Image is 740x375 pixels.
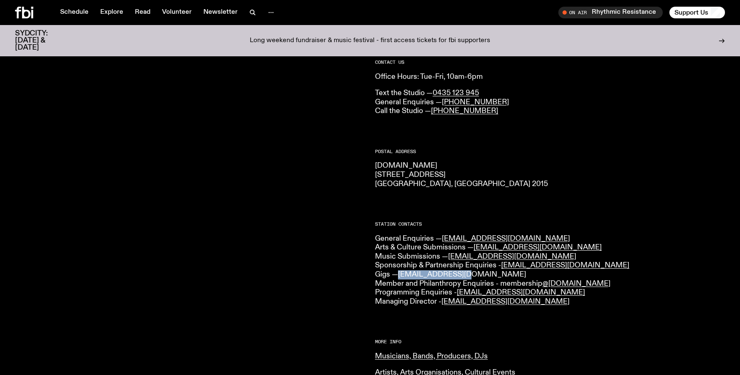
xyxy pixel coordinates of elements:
[375,352,488,360] a: Musicians, Bands, Producers, DJs
[250,37,490,45] p: Long weekend fundraiser & music festival - first access tickets for fbi supporters
[375,73,725,82] p: Office Hours: Tue-Fri, 10am-6pm
[674,9,708,16] span: Support Us
[375,340,725,344] h2: More Info
[157,7,197,18] a: Volunteer
[501,262,629,269] a: [EMAIL_ADDRESS][DOMAIN_NAME]
[375,60,725,65] h2: CONTACT US
[669,7,725,18] button: Support Us
[442,235,570,242] a: [EMAIL_ADDRESS][DOMAIN_NAME]
[558,7,663,18] button: On AirRhythmic Resistance
[441,298,570,305] a: [EMAIL_ADDRESS][DOMAIN_NAME]
[95,7,128,18] a: Explore
[375,149,725,154] h2: Postal Address
[375,222,725,227] h2: Station Contacts
[375,89,725,116] p: Text the Studio — General Enquiries — Call the Studio —
[375,161,725,189] p: [DOMAIN_NAME] [STREET_ADDRESS] [GEOGRAPHIC_DATA], [GEOGRAPHIC_DATA] 2015
[130,7,155,18] a: Read
[474,244,602,251] a: [EMAIL_ADDRESS][DOMAIN_NAME]
[398,271,526,278] a: [EMAIL_ADDRESS][DOMAIN_NAME]
[457,289,585,296] a: [EMAIL_ADDRESS][DOMAIN_NAME]
[448,253,576,260] a: [EMAIL_ADDRESS][DOMAIN_NAME]
[55,7,94,18] a: Schedule
[15,30,68,51] h3: SYDCITY: [DATE] & [DATE]
[431,107,498,115] a: [PHONE_NUMBER]
[442,98,509,106] a: [PHONE_NUMBER]
[198,7,243,18] a: Newsletter
[542,280,611,287] a: @[DOMAIN_NAME]
[375,234,725,307] p: General Enquiries — Arts & Culture Submissions — Music Submissions — Sponsorship & Partnership En...
[433,89,479,97] a: 0435 123 945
